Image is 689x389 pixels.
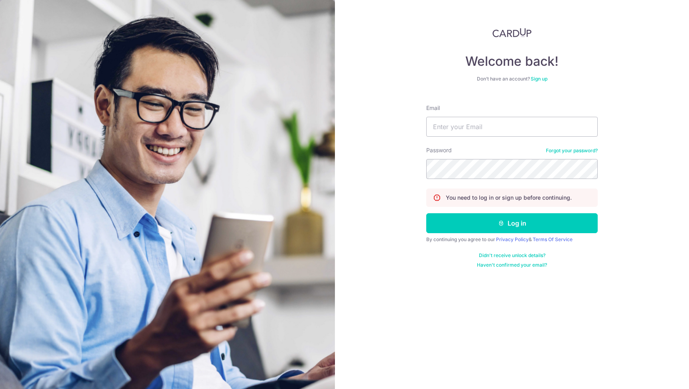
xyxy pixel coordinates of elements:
a: Didn't receive unlock details? [479,252,545,259]
input: Enter your Email [426,117,598,137]
label: Password [426,146,452,154]
label: Email [426,104,440,112]
p: You need to log in or sign up before continuing. [446,194,572,202]
img: CardUp Logo [492,28,532,37]
a: Forgot your password? [546,147,598,154]
h4: Welcome back! [426,53,598,69]
div: By continuing you agree to our & [426,236,598,243]
button: Log in [426,213,598,233]
a: Haven't confirmed your email? [477,262,547,268]
div: Don’t have an account? [426,76,598,82]
a: Sign up [531,76,547,82]
a: Terms Of Service [533,236,573,242]
a: Privacy Policy [496,236,529,242]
